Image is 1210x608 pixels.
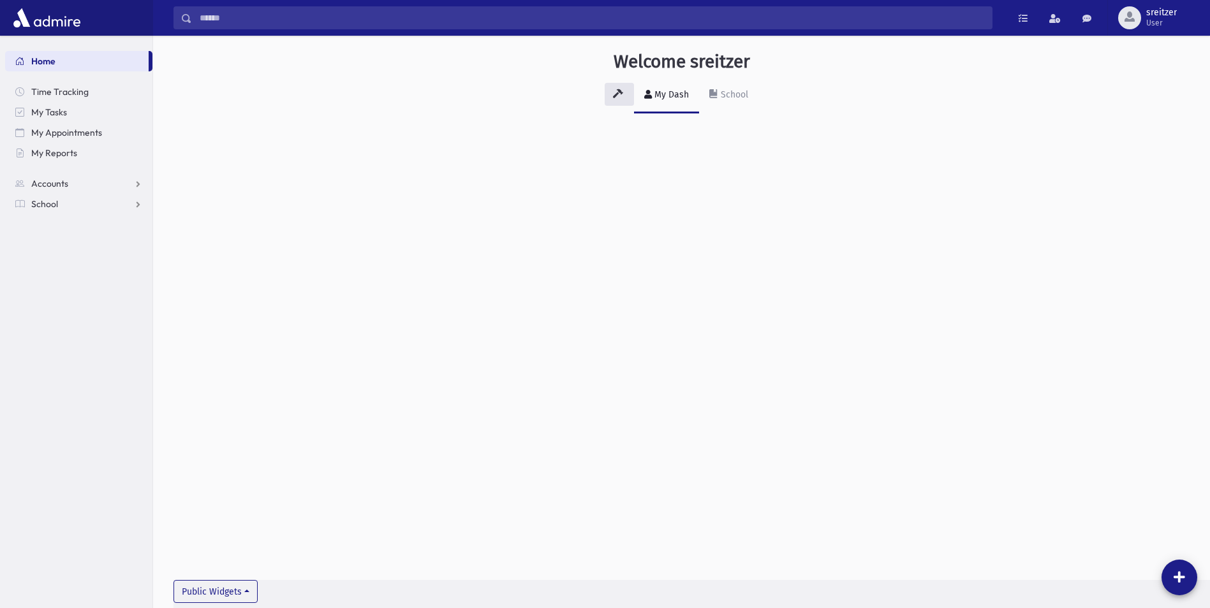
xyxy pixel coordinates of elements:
div: My Dash [652,89,689,100]
a: School [5,194,152,214]
span: My Reports [31,147,77,159]
a: My Tasks [5,102,152,122]
a: My Appointments [5,122,152,143]
span: sreitzer [1146,8,1177,18]
h3: Welcome sreitzer [614,51,750,73]
span: My Appointments [31,127,102,138]
a: My Dash [634,78,699,113]
button: Public Widgets [173,580,258,603]
a: Accounts [5,173,152,194]
span: Time Tracking [31,86,89,98]
span: School [31,198,58,210]
span: My Tasks [31,106,67,118]
img: AdmirePro [10,5,84,31]
span: Home [31,55,55,67]
a: My Reports [5,143,152,163]
a: Time Tracking [5,82,152,102]
a: Home [5,51,149,71]
span: User [1146,18,1177,28]
span: Accounts [31,178,68,189]
a: School [699,78,758,113]
input: Search [192,6,992,29]
div: School [718,89,748,100]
